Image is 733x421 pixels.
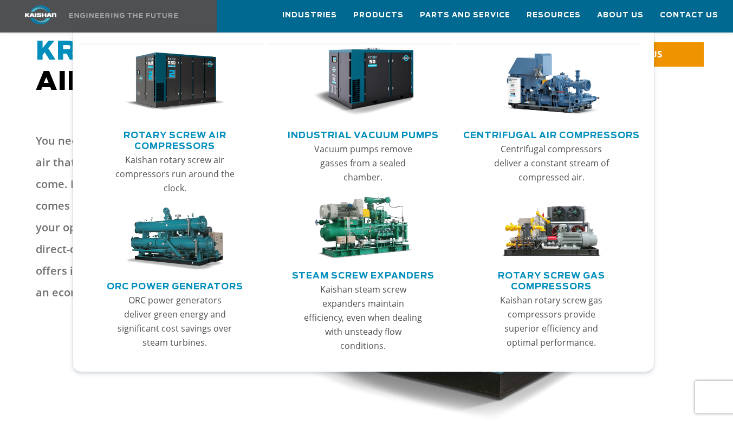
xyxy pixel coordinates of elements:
[125,208,226,270] img: thumb-ORC-Power-Generators
[420,9,510,22] span: Parts and Service
[69,13,178,18] img: Engineering the future
[288,126,439,142] a: Industrial Vacuum Pumps
[597,1,644,30] a: About Us
[36,39,328,95] span: Air Compressors
[490,293,613,349] p: Kaishan rotary screw gas compressors provide superior efficiency and optimal performance.
[302,142,425,184] p: Vacuum pumps remove gasses from a sealed chamber.
[463,126,640,142] a: Centrifugal Air Compressors
[462,266,641,293] a: Rotary Screw Gas Compressors
[86,126,265,153] a: Rotary Screw Air Compressors
[353,9,404,22] span: Products
[490,142,613,184] p: Centrifugal compressors deliver a constant stream of compressed air.
[313,197,414,260] img: thumb-Steam-Screw-Expanders
[313,48,414,116] img: thumb-Industrial-Vacuum-Pumps
[597,9,644,22] span: About Us
[36,130,256,303] p: You need a reliable source of compressed air that you can count on for years to come. Failure is ...
[114,293,237,349] p: ORC power generators deliver green energy and significant cost savings over steam turbines.
[292,266,434,282] a: Steam Screw Expanders
[107,277,243,293] a: ORC Power Generators
[501,48,602,116] img: thumb-Centrifugal-Air-Compressors
[527,1,581,30] a: Resources
[282,9,337,22] span: Industries
[125,48,226,116] img: thumb-Rotary-Screw-Air-Compressors
[660,9,718,22] span: Contact Us
[114,153,237,195] p: Kaishan rotary screw air compressors run around the clock.
[302,282,425,353] p: Kaishan steam screw expanders maintain efficiency, even when dealing with unsteady flow conditions.
[36,39,270,65] span: KRSP Premium
[527,9,581,22] span: Resources
[282,1,337,30] a: Industries
[420,1,510,30] a: Parts and Service
[501,197,602,260] img: thumb-Rotary-Screw-Gas-Compressors
[660,1,718,30] a: Contact Us
[353,1,404,30] a: Products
